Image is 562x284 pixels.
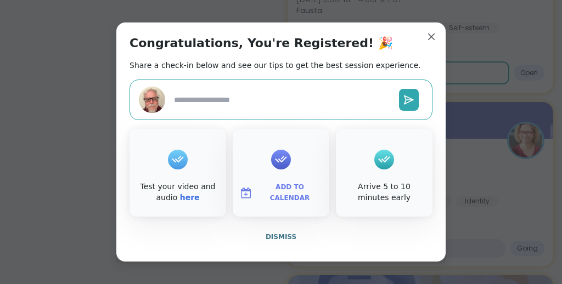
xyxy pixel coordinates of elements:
[180,193,200,202] a: here
[130,225,432,248] button: Dismiss
[257,182,323,203] span: Add to Calendar
[132,181,224,203] div: Test your video and audio
[266,233,296,241] span: Dismiss
[130,60,421,71] h2: Share a check-in below and see our tips to get the best session experience.
[338,181,430,203] div: Arrive 5 to 10 minutes early
[239,186,252,200] img: ShareWell Logomark
[139,87,165,113] img: JackB
[130,36,393,51] h1: Congratulations, You're Registered! 🎉
[235,181,327,205] button: Add to Calendar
